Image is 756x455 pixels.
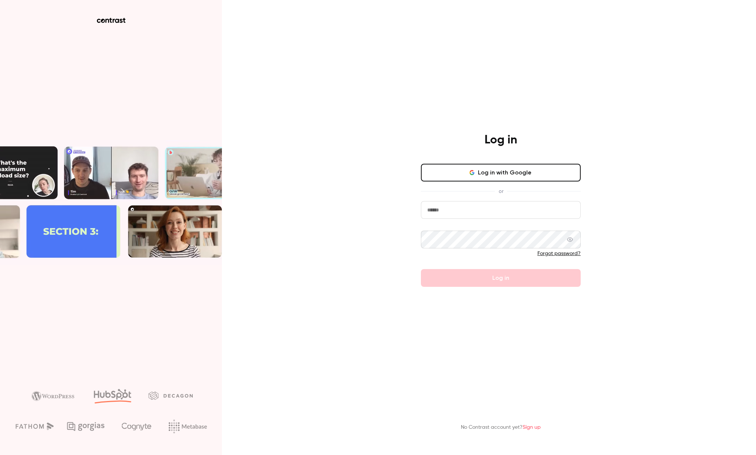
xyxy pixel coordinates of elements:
[495,187,507,195] span: or
[461,424,541,431] p: No Contrast account yet?
[421,164,581,181] button: Log in with Google
[523,425,541,430] a: Sign up
[537,251,581,256] a: Forgot password?
[148,391,193,400] img: decagon
[485,133,517,147] h4: Log in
